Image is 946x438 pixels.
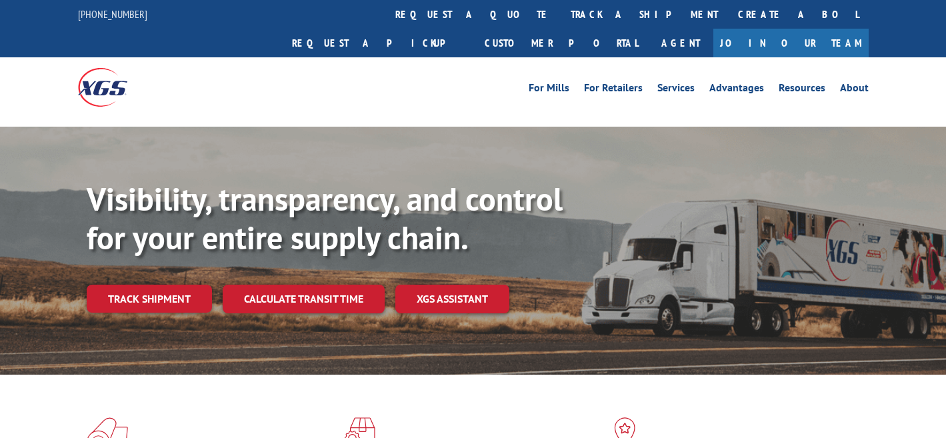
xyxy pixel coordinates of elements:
a: Agent [648,29,713,57]
a: Track shipment [87,285,212,313]
a: About [840,83,869,97]
a: [PHONE_NUMBER] [78,7,147,21]
a: Join Our Team [713,29,869,57]
b: Visibility, transparency, and control for your entire supply chain. [87,178,563,258]
a: Advantages [709,83,764,97]
a: For Retailers [584,83,643,97]
a: Resources [779,83,825,97]
a: Calculate transit time [223,285,385,313]
a: XGS ASSISTANT [395,285,509,313]
a: Request a pickup [282,29,475,57]
a: Customer Portal [475,29,648,57]
a: Services [657,83,695,97]
a: For Mills [529,83,569,97]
